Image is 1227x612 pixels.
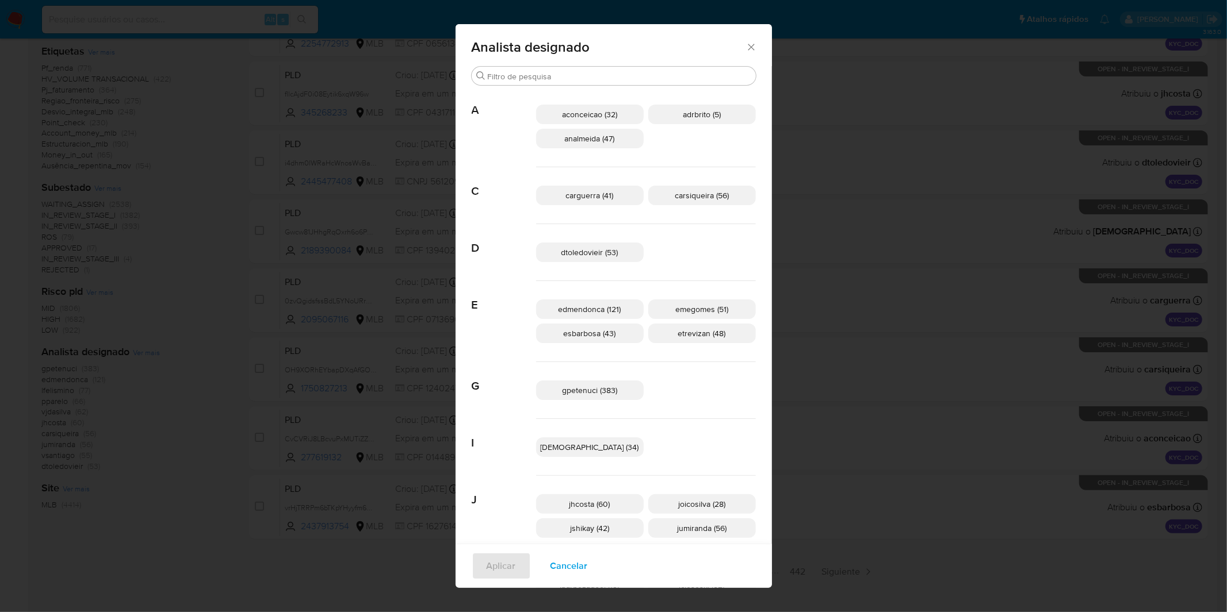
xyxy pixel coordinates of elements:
[472,281,536,312] span: E
[648,324,756,343] div: etrevizan (48)
[536,437,644,457] div: [DEMOGRAPHIC_DATA] (34)
[476,71,486,80] button: Buscar
[536,552,603,580] button: Cancelar
[562,109,617,120] span: aconceicao (32)
[648,494,756,514] div: joicosilva (28)
[536,186,644,205] div: carguerra (41)
[566,190,614,201] span: carguerra (41)
[565,133,615,144] span: analmeida (47)
[472,419,536,450] span: I
[536,243,644,262] div: dtoledovieir (53)
[562,384,617,396] span: gpetenuci (383)
[472,362,536,393] span: G
[561,247,618,258] span: dtoledovieir (53)
[648,186,756,205] div: carsiqueira (56)
[678,328,726,339] span: etrevizan (48)
[536,105,644,124] div: aconceicao (32)
[472,476,536,507] span: J
[675,190,729,201] span: carsiqueira (56)
[472,86,536,117] span: A
[678,498,725,510] span: joicosilva (28)
[648,299,756,319] div: emegomes (51)
[536,129,644,148] div: analmeida (47)
[536,380,644,400] div: gpetenuci (383)
[541,441,639,453] span: [DEMOGRAPHIC_DATA] (34)
[536,518,644,538] div: jshikay (42)
[564,328,616,339] span: esbarbosa (43)
[551,553,588,579] span: Cancelar
[648,105,756,124] div: adrbrito (5)
[536,299,644,319] div: edmendonca (121)
[472,167,536,198] span: C
[488,71,751,82] input: Filtro de pesquisa
[472,224,536,255] span: D
[648,518,756,538] div: jumiranda (56)
[472,40,746,54] span: Analista designado
[536,494,644,514] div: jhcosta (60)
[559,303,621,315] span: edmendonca (121)
[683,109,721,120] span: adrbrito (5)
[746,41,756,52] button: Fechar
[569,498,610,510] span: jhcosta (60)
[536,324,644,343] div: esbarbosa (43)
[675,303,728,315] span: emegomes (51)
[677,522,727,534] span: jumiranda (56)
[570,522,609,534] span: jshikay (42)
